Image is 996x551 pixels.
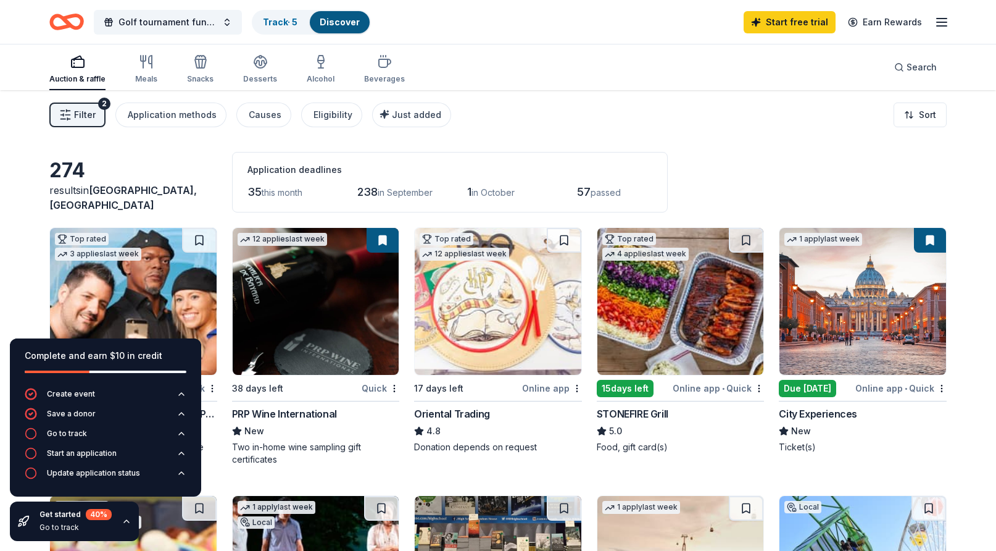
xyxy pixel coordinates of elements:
div: 274 [49,158,217,183]
div: 1 apply last week [238,501,315,514]
div: Go to track [39,523,112,532]
span: passed [591,187,621,198]
div: Online app Quick [673,381,764,396]
div: Top rated [55,233,109,245]
img: Image for PRP Wine International [233,228,399,375]
span: 35 [247,185,262,198]
div: Local [238,516,275,529]
button: Golf tournament fundraiser [94,10,242,35]
span: 238 [357,185,378,198]
div: Start an application [47,448,117,458]
span: this month [262,187,302,198]
a: Earn Rewards [840,11,929,33]
div: Complete and earn $10 in credit [25,348,186,363]
span: Just added [392,109,441,120]
div: 3 applies last week [55,248,141,261]
div: STONEFIRE Grill [597,406,668,421]
div: Due [DATE] [779,380,836,397]
div: Desserts [243,74,277,84]
button: Sort [894,103,947,127]
button: Create event [25,388,186,408]
div: Update application status [47,468,140,478]
div: 17 days left [414,381,463,396]
span: • [722,384,724,393]
div: Go to track [47,429,87,439]
div: 15 days left [597,380,654,397]
div: Get started [39,509,112,520]
div: Meals [135,74,157,84]
div: Top rated [602,233,656,245]
div: Save a donor [47,409,96,419]
img: Image for City Experiences [779,228,946,375]
span: [GEOGRAPHIC_DATA], [GEOGRAPHIC_DATA] [49,184,197,211]
div: Alcohol [307,74,334,84]
button: Just added [372,103,451,127]
button: Snacks [187,49,214,90]
div: Local [784,501,821,513]
div: 12 applies last week [420,248,509,261]
a: Image for City Experiences1 applylast weekDue [DATE]Online app•QuickCity ExperiencesNewTicket(s) [779,227,947,453]
span: 57 [577,185,591,198]
a: Image for Hollywood Wax Museum (Hollywood)Top rated3 applieslast week24 days leftOnline app•Quick... [49,227,217,466]
div: Snacks [187,74,214,84]
button: Track· 5Discover [252,10,371,35]
a: Track· 5 [263,17,297,27]
button: Filter2 [49,103,106,127]
button: Go to track [25,427,186,447]
button: Alcohol [307,49,334,90]
span: Sort [919,107,936,122]
div: 4 applies last week [602,248,689,261]
div: 12 applies last week [238,233,327,246]
button: Save a donor [25,408,186,427]
div: Beverages [364,74,405,84]
div: Auction & raffle [49,74,106,84]
button: Application methods [115,103,226,127]
span: New [791,424,811,439]
a: Home [49,7,84,36]
span: in October [471,187,515,198]
div: Top rated [420,233,473,245]
a: Image for Oriental TradingTop rated12 applieslast week17 days leftOnline appOriental Trading4.8Do... [414,227,582,453]
a: Discover [320,17,360,27]
button: Eligibility [301,103,362,127]
button: Start an application [25,447,186,467]
div: Online app Quick [855,381,947,396]
div: Donation depends on request [414,441,582,453]
button: Desserts [243,49,277,90]
div: Quick [362,381,399,396]
div: 1 apply last week [602,501,680,514]
div: Application deadlines [247,162,652,177]
div: City Experiences [779,406,857,421]
span: Filter [74,107,96,122]
span: 4.8 [426,424,441,439]
div: Causes [249,107,281,122]
span: Search [907,60,937,75]
div: Two in-home wine sampling gift certificates [232,441,400,466]
a: Start free trial [744,11,836,33]
span: in September [378,187,433,198]
div: 40 % [86,509,112,520]
div: Oriental Trading [414,406,490,421]
a: Image for PRP Wine International12 applieslast week38 days leftQuickPRP Wine InternationalNewTwo ... [232,227,400,466]
span: 1 [467,185,471,198]
span: in [49,184,197,211]
div: Eligibility [313,107,352,122]
button: Beverages [364,49,405,90]
div: Application methods [128,107,217,122]
div: Online app [522,381,582,396]
div: 1 apply last week [784,233,862,246]
div: results [49,183,217,212]
span: Golf tournament fundraiser [118,15,217,30]
div: Create event [47,389,95,399]
img: Image for Oriental Trading [415,228,581,375]
a: Image for STONEFIRE GrillTop rated4 applieslast week15days leftOnline app•QuickSTONEFIRE Grill5.0... [597,227,765,453]
div: Food, gift card(s) [597,441,765,453]
div: PRP Wine International [232,406,337,421]
button: Search [884,55,947,80]
div: 38 days left [232,381,283,396]
span: 5.0 [609,424,622,439]
button: Update application status [25,467,186,487]
span: • [905,384,907,393]
div: Ticket(s) [779,441,947,453]
img: Image for STONEFIRE Grill [597,228,764,375]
